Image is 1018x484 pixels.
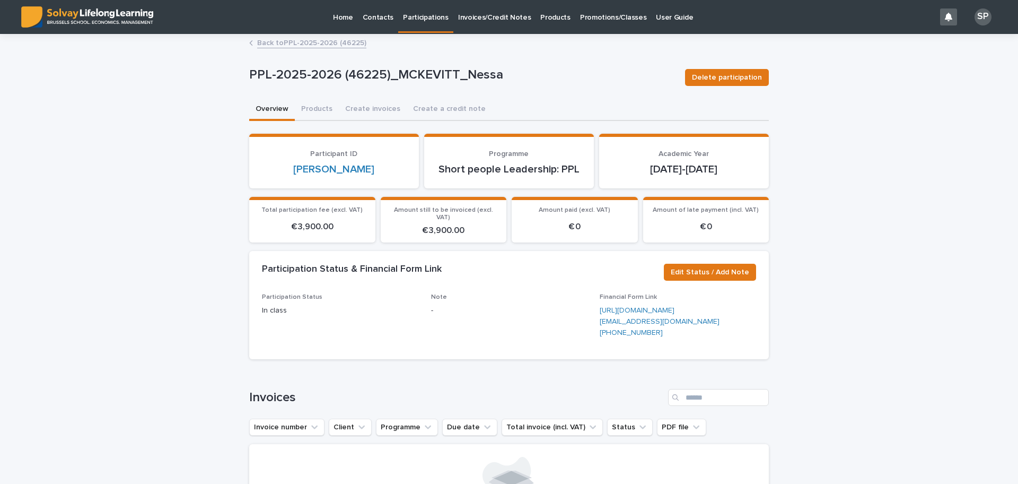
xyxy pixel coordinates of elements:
span: Edit Status / Add Note [671,267,749,278]
span: Amount paid (excl. VAT) [539,207,610,213]
p: € 3,900.00 [387,226,501,236]
p: € 0 [650,222,763,232]
img: ED0IkcNQHGZZMpCVrDht [21,6,153,28]
button: Create invoices [339,99,407,121]
span: Programme [489,150,529,158]
span: Amount of late payment (incl. VAT) [653,207,759,213]
span: Participation Status [262,294,322,300]
button: Status [607,419,653,436]
button: Overview [249,99,295,121]
button: Delete participation [685,69,769,86]
p: PPL-2025-2026 (46225)_MCKEVITT_Nessa [249,67,677,83]
a: [URL][DOMAIN_NAME][EMAIL_ADDRESS][DOMAIN_NAME][PHONE_NUMBER] [600,307,719,336]
span: Total participation fee (excl. VAT) [261,207,363,213]
span: Amount still to be invoiced (excl. VAT) [394,207,493,221]
p: € 0 [518,222,631,232]
p: - [431,305,587,316]
button: Invoice number [249,419,324,436]
span: Note [431,294,447,300]
button: Client [329,419,372,436]
button: Edit Status / Add Note [664,264,756,281]
button: Products [295,99,339,121]
span: Financial Form Link [600,294,657,300]
button: Programme [376,419,438,436]
span: Participant ID [310,150,357,158]
p: € 3,900.00 [256,222,369,232]
button: Create a credit note [407,99,492,121]
div: SP [975,8,991,25]
span: Academic Year [659,150,709,158]
a: Back toPPL-2025-2026 (46225) [257,36,366,48]
input: Search [668,389,769,406]
span: Delete participation [692,72,762,83]
a: [PERSON_NAME] [293,163,374,176]
p: Short people Leadership: PPL [437,163,581,176]
button: PDF file [657,419,706,436]
h2: Participation Status & Financial Form Link [262,264,442,275]
p: [DATE]-[DATE] [612,163,756,176]
button: Total invoice (incl. VAT) [502,419,603,436]
p: In class [262,305,418,316]
h1: Invoices [249,390,664,405]
button: Due date [442,419,497,436]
